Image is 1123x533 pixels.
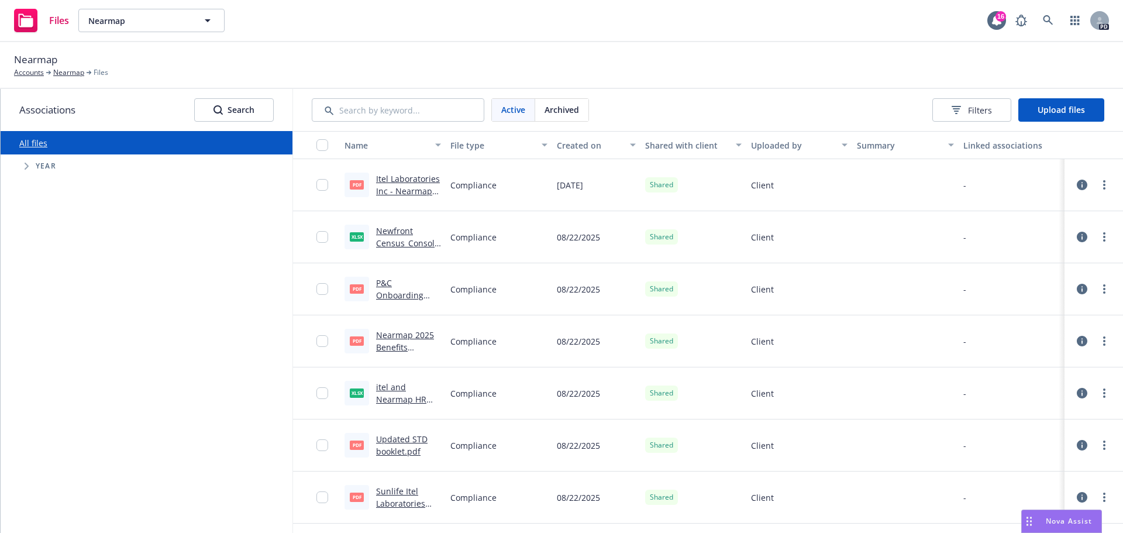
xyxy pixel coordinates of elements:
span: Compliance [450,179,497,191]
span: Compliance [450,283,497,295]
span: Shared [650,232,673,242]
span: Files [94,67,108,78]
span: 08/22/2025 [557,283,600,295]
a: Updated STD booklet.pdf [376,434,428,457]
span: Compliance [450,335,497,348]
span: pdf [350,336,364,345]
button: Shared with client [640,131,746,159]
span: 08/22/2025 [557,387,600,400]
span: pdf [350,180,364,189]
div: Created on [557,139,623,152]
button: Nearmap [78,9,225,32]
a: Newfront Census_Consolidated.xlsx [376,225,437,261]
span: Nova Assist [1046,516,1092,526]
div: Tree Example [1,154,292,178]
span: 08/22/2025 [557,439,600,452]
span: pdf [350,493,364,501]
span: Compliance [450,491,497,504]
div: Drag to move [1022,510,1036,532]
a: more [1097,490,1111,504]
button: Nova Assist [1021,510,1102,533]
span: Archived [545,104,579,116]
div: Shared with client [645,139,729,152]
button: Name [340,131,446,159]
div: Uploaded by [751,139,835,152]
span: Shared [650,336,673,346]
span: Client [751,387,774,400]
span: xlsx [350,232,364,241]
span: Shared [650,492,673,503]
a: P&C Onboarding Presentation US FY25 _[87].pdf [376,277,439,325]
input: Toggle Row Selected [316,335,328,347]
span: Filters [952,104,992,116]
a: more [1097,334,1111,348]
span: Client [751,231,774,243]
span: Nearmap [14,52,57,67]
span: Compliance [450,387,497,400]
div: - [963,283,966,295]
div: Summary [857,139,941,152]
input: Toggle Row Selected [316,387,328,399]
a: more [1097,230,1111,244]
button: Filters [932,98,1011,122]
div: - [963,335,966,348]
a: more [1097,438,1111,452]
input: Toggle Row Selected [316,283,328,295]
span: Shared [650,388,673,398]
a: more [1097,178,1111,192]
button: Summary [852,131,958,159]
a: Search [1036,9,1060,32]
span: Client [751,283,774,295]
a: Itel Laboratories Inc - Nearmap Employee Benefits Diligence Report (002).pdf [376,173,441,246]
span: pdf [350,284,364,293]
span: xlsx [350,388,364,397]
a: Accounts [14,67,44,78]
span: Filters [968,104,992,116]
button: File type [446,131,552,159]
div: - [963,231,966,243]
input: Toggle Row Selected [316,491,328,503]
input: Toggle Row Selected [316,179,328,191]
span: [DATE] [557,179,583,191]
div: Name [345,139,428,152]
a: more [1097,282,1111,296]
span: Client [751,179,774,191]
a: Report a Bug [1010,9,1033,32]
a: Nearmap [53,67,84,78]
span: Client [751,439,774,452]
button: Created on [552,131,640,159]
span: 08/22/2025 [557,335,600,348]
a: Files [9,4,74,37]
div: - [963,387,966,400]
span: Client [751,335,774,348]
a: Nearmap 2025 Benefits Guide.pdf [376,329,434,365]
span: Active [501,104,525,116]
input: Select all [316,139,328,151]
div: - [963,179,966,191]
span: Associations [19,102,75,118]
span: Shared [650,180,673,190]
a: All files [19,137,47,149]
div: Linked associations [963,139,1060,152]
div: - [963,491,966,504]
span: Compliance [450,439,497,452]
div: 16 [995,11,1006,22]
button: SearchSearch [194,98,274,122]
span: Nearmap [88,15,190,27]
a: more [1097,386,1111,400]
span: Compliance [450,231,497,243]
a: itel and Nearmap HR Integration Scorecard (1).xlsx [376,381,426,442]
svg: Search [213,105,223,115]
a: Switch app [1063,9,1087,32]
span: pdf [350,441,364,449]
span: Files [49,16,69,25]
button: Upload files [1018,98,1104,122]
button: Uploaded by [746,131,852,159]
input: Toggle Row Selected [316,439,328,451]
button: Linked associations [959,131,1065,159]
span: 08/22/2025 [557,231,600,243]
span: Shared [650,284,673,294]
span: Client [751,491,774,504]
input: Toggle Row Selected [316,231,328,243]
div: File type [450,139,534,152]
